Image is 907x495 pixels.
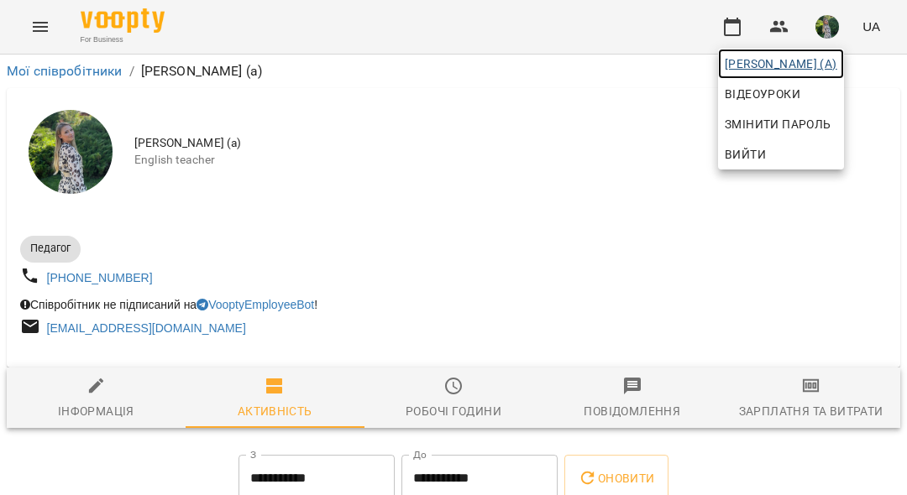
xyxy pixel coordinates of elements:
span: Змінити пароль [725,114,837,134]
a: Змінити пароль [718,109,844,139]
a: Відеоуроки [718,79,807,109]
span: Вийти [725,144,766,164]
button: Вийти [718,139,844,169]
span: [PERSON_NAME] (а) [725,54,837,74]
span: Відеоуроки [725,84,800,104]
a: [PERSON_NAME] (а) [718,49,844,79]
